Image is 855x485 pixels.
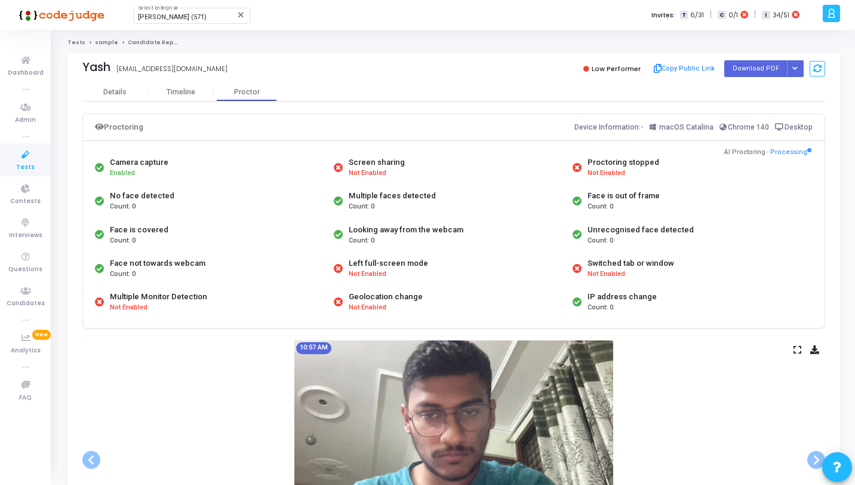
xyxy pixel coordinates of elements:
span: C [718,11,725,20]
span: Not Enabled [110,303,147,313]
span: I [762,11,770,20]
div: Camera capture [110,156,168,168]
mat-icon: Clear [236,10,246,20]
span: Count: 0 [110,202,136,212]
span: Contests [10,197,41,207]
button: Copy Public Link [650,60,718,78]
div: Proctor [214,88,279,97]
span: Candidate Report [128,39,183,46]
span: 34/51 [773,10,789,20]
div: Proctoring stopped [588,156,659,168]
span: Count: 0 [110,269,136,280]
span: Analytics [11,346,41,356]
div: Unrecognised face detected [588,224,694,236]
span: macOS Catalina [659,123,713,131]
button: Download PDF [724,60,788,76]
div: Screen sharing [349,156,405,168]
div: Face is out of frame [588,190,660,202]
span: AI Proctoring [724,148,765,158]
span: FAQ [19,393,32,403]
div: No face detected [110,190,174,202]
span: Enabled [110,169,135,177]
span: - Processing [767,148,811,158]
img: logo [15,3,104,27]
span: Interviews [9,231,42,241]
div: Details [103,88,127,97]
span: | [710,8,712,21]
div: IP address change [588,291,657,303]
nav: breadcrumb [67,39,840,47]
a: Tests [67,39,85,46]
div: Yash [82,60,110,74]
div: Multiple faces detected [349,190,436,202]
span: New [32,330,51,340]
span: [PERSON_NAME] (571) [138,13,207,21]
span: 0/1 [728,10,738,20]
span: Admin [15,115,36,125]
span: Count: 0 [349,236,374,246]
div: Proctoring [95,120,143,134]
span: Not Enabled [588,269,625,280]
div: Face not towards webcam [110,257,205,269]
div: [EMAIL_ADDRESS][DOMAIN_NAME] [116,64,227,74]
div: Geolocation change [349,291,423,303]
span: T [680,11,688,20]
span: Dashboard [8,68,44,78]
div: Looking away from the webcam [349,224,463,236]
div: Switched tab or window [588,257,674,269]
mat-chip: 10:57 AM [296,342,331,354]
span: Chrome 140 [728,123,769,131]
span: Count: 0 [588,202,613,212]
span: Count: 0 [110,236,136,246]
div: Button group with nested dropdown [787,60,804,76]
span: Count: 0 [588,303,613,313]
div: Timeline [167,88,195,97]
span: | [754,8,756,21]
span: Desktop [785,123,813,131]
span: Low Performer [592,64,641,73]
div: Multiple Monitor Detection [110,291,207,303]
div: Left full-screen mode [349,257,428,269]
a: sample [95,39,118,46]
span: Count: 0 [588,236,613,246]
span: Not Enabled [349,303,386,313]
span: Not Enabled [349,269,386,280]
span: Not Enabled [588,168,625,179]
div: Device Information:- [574,120,813,134]
span: Count: 0 [349,202,374,212]
span: 6/31 [690,10,704,20]
span: Candidates [7,299,45,309]
span: Tests [16,162,35,173]
span: Questions [8,265,42,275]
label: Invites: [651,10,675,20]
span: Not Enabled [349,168,386,179]
div: Face is covered [110,224,168,236]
